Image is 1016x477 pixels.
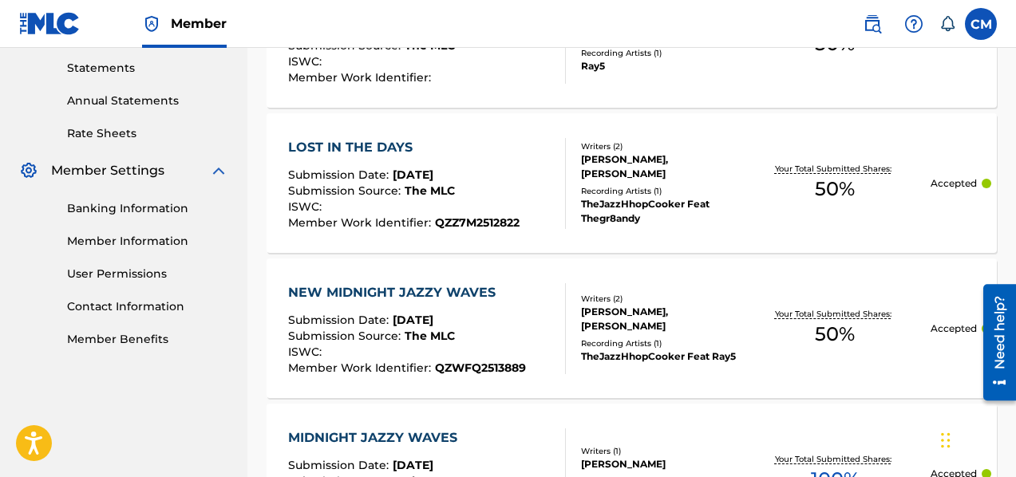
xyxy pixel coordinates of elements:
a: Public Search [856,8,888,40]
a: Member Information [67,233,228,250]
img: Member Settings [19,161,38,180]
div: Recording Artists ( 1 ) [581,185,739,197]
span: Member [171,14,227,33]
div: Help [898,8,930,40]
img: Top Rightsholder [142,14,161,34]
span: Submission Date : [288,458,393,472]
a: NEW MIDNIGHT JAZZY WAVESSubmission Date:[DATE]Submission Source:The MLCISWC:Member Work Identifie... [267,258,997,398]
a: User Permissions [67,266,228,282]
div: Notifications [939,16,955,32]
span: The MLC [405,329,455,343]
span: ISWC : [288,199,326,214]
span: [DATE] [393,313,433,327]
div: Writers ( 1 ) [581,445,739,457]
span: Submission Date : [288,168,393,182]
span: [DATE] [393,168,433,182]
span: Member Work Identifier : [288,70,435,85]
iframe: Chat Widget [936,400,1016,477]
a: Contact Information [67,298,228,315]
div: MIDNIGHT JAZZY WAVES [288,428,524,447]
div: [PERSON_NAME] [581,457,739,471]
a: Banking Information [67,200,228,217]
a: Annual Statements [67,93,228,109]
span: Submission Date : [288,313,393,327]
div: Recording Artists ( 1 ) [581,47,739,59]
p: Your Total Submitted Shares: [775,453,895,465]
span: [DATE] [393,458,433,472]
span: 50 % [815,320,855,349]
img: MLC Logo [19,12,81,35]
p: Accepted [931,321,977,336]
a: Member Benefits [67,331,228,348]
a: LOST IN THE DAYSSubmission Date:[DATE]Submission Source:The MLCISWC:Member Work Identifier:QZZ7M2... [267,113,997,253]
div: LOST IN THE DAYS [288,138,520,157]
iframe: Resource Center [971,278,1016,407]
span: Member Work Identifier : [288,215,435,230]
p: Accepted [931,176,977,191]
div: NEW MIDNIGHT JAZZY WAVES [288,283,526,302]
span: 50 % [815,175,855,203]
span: The MLC [405,38,455,53]
p: Your Total Submitted Shares: [775,308,895,320]
div: Recording Artists ( 1 ) [581,337,739,349]
span: Member Work Identifier : [288,361,435,375]
span: The MLC [405,183,455,198]
span: ISWC : [288,54,326,69]
div: Writers ( 2 ) [581,293,739,305]
div: [PERSON_NAME], [PERSON_NAME] [581,152,739,181]
span: QZZ7M2512822 [435,215,520,230]
div: Ray5 [581,59,739,73]
div: User Menu [965,8,997,40]
div: Writers ( 2 ) [581,140,739,152]
div: Arrastar [941,416,951,464]
span: QZWFQ2513889 [435,361,526,375]
img: help [904,14,923,34]
span: ISWC : [288,345,326,359]
a: Statements [67,60,228,77]
span: Member Settings [51,161,164,180]
a: Rate Sheets [67,125,228,142]
p: Your Total Submitted Shares: [775,163,895,175]
img: expand [209,161,228,180]
div: TheJazzHhopCooker Feat Thegr8andy [581,197,739,226]
span: Submission Source : [288,183,405,198]
span: Submission Source : [288,329,405,343]
div: TheJazzHhopCooker Feat Ray5 [581,349,739,364]
img: search [863,14,882,34]
div: [PERSON_NAME], [PERSON_NAME] [581,305,739,333]
div: Widget de chat [936,400,1016,477]
span: Submission Source : [288,38,405,53]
